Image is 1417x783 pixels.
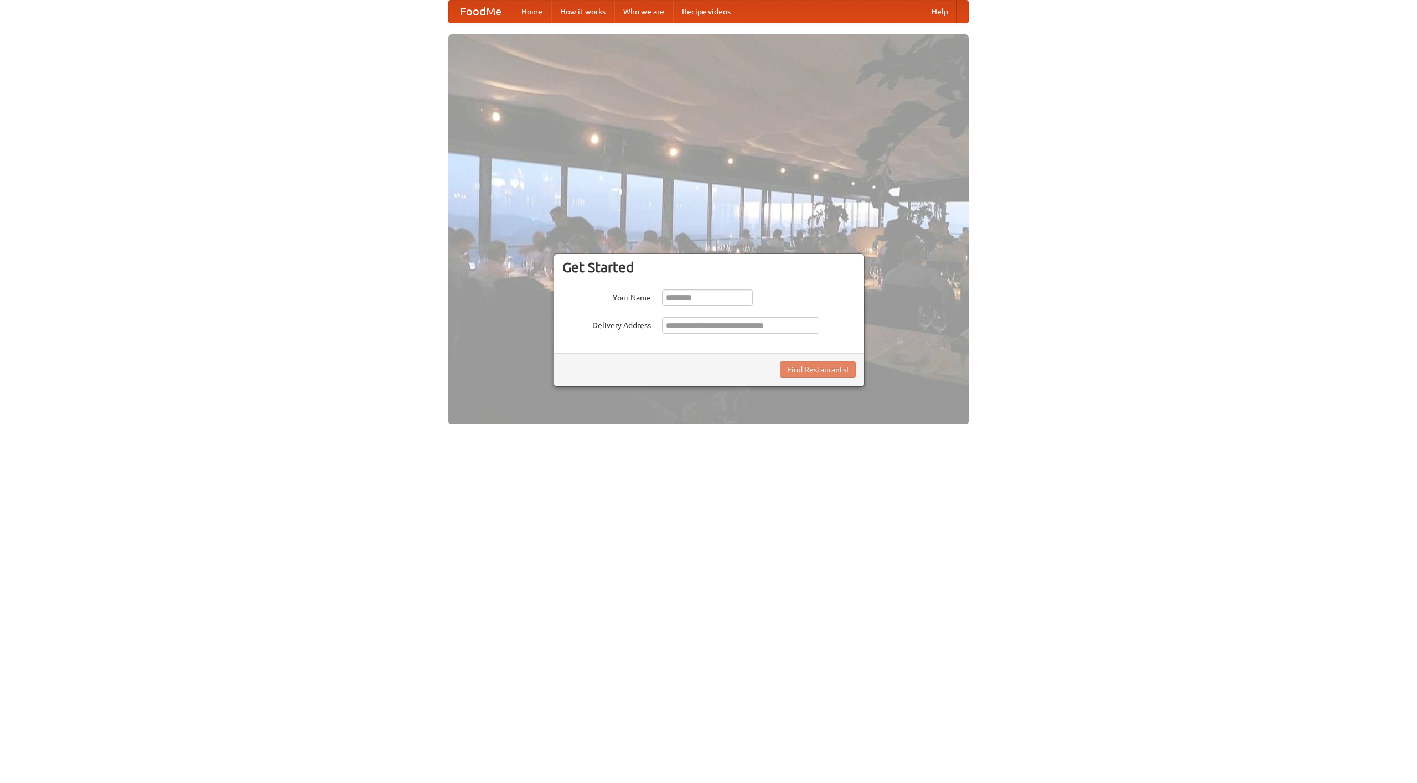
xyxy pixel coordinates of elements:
button: Find Restaurants! [780,361,856,378]
label: Your Name [562,289,651,303]
a: Help [923,1,957,23]
label: Delivery Address [562,317,651,331]
a: How it works [551,1,614,23]
a: Who we are [614,1,673,23]
a: Recipe videos [673,1,739,23]
h3: Get Started [562,259,856,276]
a: Home [513,1,551,23]
a: FoodMe [449,1,513,23]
